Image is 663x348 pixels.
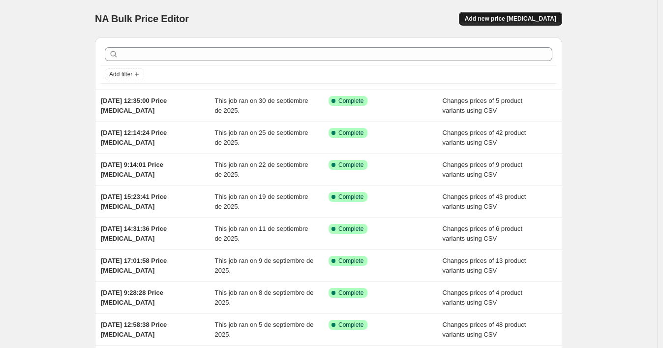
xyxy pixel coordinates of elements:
[443,97,523,114] span: Changes prices of 5 product variants using CSV
[443,225,523,242] span: Changes prices of 6 product variants using CSV
[101,321,167,338] span: [DATE] 12:58:38 Price [MEDICAL_DATA]
[338,257,363,265] span: Complete
[443,129,526,146] span: Changes prices of 42 product variants using CSV
[215,193,308,210] span: This job ran on 19 de septiembre de 2025.
[101,97,167,114] span: [DATE] 12:35:00 Price [MEDICAL_DATA]
[338,97,363,105] span: Complete
[465,15,556,23] span: Add new price [MEDICAL_DATA]
[215,97,308,114] span: This job ran on 30 de septiembre de 2025.
[443,193,526,210] span: Changes prices of 43 product variants using CSV
[109,70,132,78] span: Add filter
[101,129,167,146] span: [DATE] 12:14:24 Price [MEDICAL_DATA]
[338,225,363,233] span: Complete
[443,289,523,306] span: Changes prices of 4 product variants using CSV
[215,129,308,146] span: This job ran on 25 de septiembre de 2025.
[215,225,308,242] span: This job ran on 11 de septiembre de 2025.
[95,13,189,24] span: NA Bulk Price Editor
[105,68,144,80] button: Add filter
[215,289,314,306] span: This job ran on 8 de septiembre de 2025.
[215,321,314,338] span: This job ran on 5 de septiembre de 2025.
[443,257,526,274] span: Changes prices of 13 product variants using CSV
[338,289,363,297] span: Complete
[101,193,167,210] span: [DATE] 15:23:41 Price [MEDICAL_DATA]
[215,161,308,178] span: This job ran on 22 de septiembre de 2025.
[443,321,526,338] span: Changes prices of 48 product variants using CSV
[215,257,314,274] span: This job ran on 9 de septiembre de 2025.
[459,12,562,26] button: Add new price [MEDICAL_DATA]
[338,161,363,169] span: Complete
[338,321,363,329] span: Complete
[101,257,167,274] span: [DATE] 17:01:58 Price [MEDICAL_DATA]
[338,129,363,137] span: Complete
[101,289,163,306] span: [DATE] 9:28:28 Price [MEDICAL_DATA]
[338,193,363,201] span: Complete
[443,161,523,178] span: Changes prices of 9 product variants using CSV
[101,225,167,242] span: [DATE] 14:31:36 Price [MEDICAL_DATA]
[101,161,163,178] span: [DATE] 9:14:01 Price [MEDICAL_DATA]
